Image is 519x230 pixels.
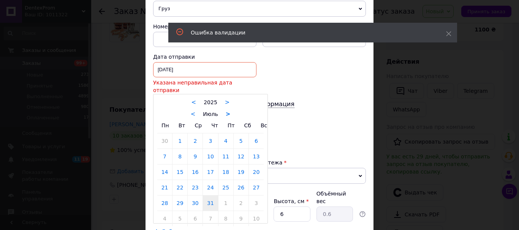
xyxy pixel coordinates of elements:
[188,133,203,149] a: 2
[225,99,230,106] a: >
[157,149,172,164] a: 7
[218,180,233,195] a: 25
[211,122,218,128] span: Чт
[191,29,427,36] div: Ошибка валидации
[234,196,248,211] a: 2
[203,111,218,117] span: Июль
[234,133,248,149] a: 5
[203,133,218,149] a: 3
[234,164,248,180] a: 19
[157,164,172,180] a: 14
[234,211,248,226] a: 9
[191,111,196,117] a: <
[157,211,172,226] a: 4
[172,211,187,226] a: 5
[188,180,203,195] a: 23
[249,211,264,226] a: 10
[179,122,185,128] span: Вт
[188,164,203,180] a: 16
[249,180,264,195] a: 27
[188,211,203,226] a: 6
[172,164,187,180] a: 15
[172,180,187,195] a: 22
[218,149,233,164] a: 11
[188,196,203,211] a: 30
[191,99,196,106] a: <
[218,164,233,180] a: 18
[228,122,235,128] span: Пт
[249,196,264,211] a: 3
[157,180,172,195] a: 21
[157,196,172,211] a: 28
[157,133,172,149] a: 30
[172,149,187,164] a: 8
[244,122,251,128] span: Сб
[203,149,218,164] a: 10
[203,180,218,195] a: 24
[226,111,231,117] a: >
[203,196,218,211] a: 31
[203,211,218,226] a: 7
[261,122,267,128] span: Вс
[249,133,264,149] a: 6
[172,196,187,211] a: 29
[172,133,187,149] a: 1
[249,149,264,164] a: 13
[234,180,248,195] a: 26
[188,149,203,164] a: 9
[204,99,217,105] span: 2025
[218,196,233,211] a: 1
[161,122,169,128] span: Пн
[195,122,202,128] span: Ср
[218,133,233,149] a: 4
[218,211,233,226] a: 8
[234,149,248,164] a: 12
[203,164,218,180] a: 17
[249,164,264,180] a: 20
